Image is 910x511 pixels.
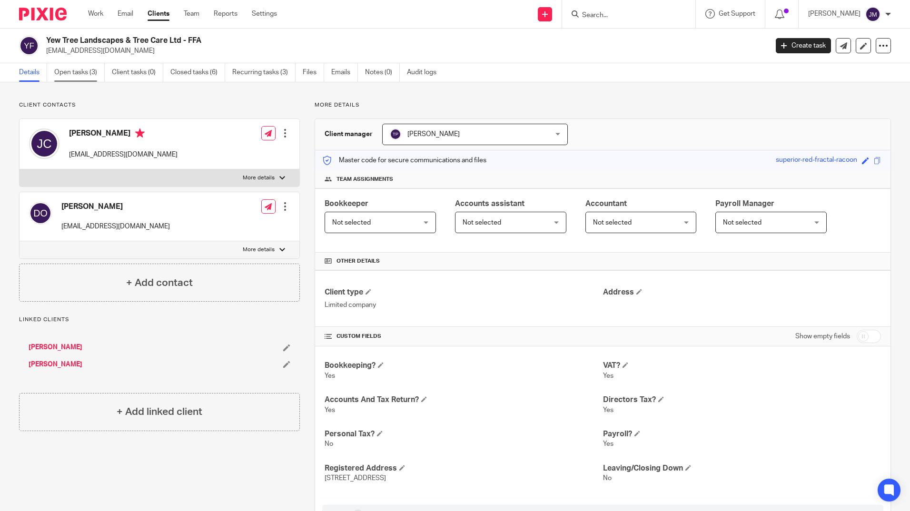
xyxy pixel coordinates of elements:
[29,360,82,369] a: [PERSON_NAME]
[715,200,774,207] span: Payroll Manager
[603,407,613,413] span: Yes
[603,361,881,371] h4: VAT?
[184,9,199,19] a: Team
[170,63,225,82] a: Closed tasks (6)
[603,395,881,405] h4: Directors Tax?
[336,176,393,183] span: Team assignments
[325,475,386,482] span: [STREET_ADDRESS]
[603,463,881,473] h4: Leaving/Closing Down
[365,63,400,82] a: Notes (0)
[719,10,755,17] span: Get Support
[54,63,105,82] a: Open tasks (3)
[325,287,603,297] h4: Client type
[603,429,881,439] h4: Payroll?
[593,219,632,226] span: Not selected
[407,63,444,82] a: Audit logs
[19,316,300,324] p: Linked clients
[723,219,762,226] span: Not selected
[252,9,277,19] a: Settings
[795,332,850,341] label: Show empty fields
[603,287,881,297] h4: Address
[29,128,59,159] img: svg%3E
[29,202,52,225] img: svg%3E
[325,395,603,405] h4: Accounts And Tax Return?
[325,333,603,340] h4: CUSTOM FIELDS
[325,441,333,447] span: No
[325,463,603,473] h4: Registered Address
[463,219,501,226] span: Not selected
[390,128,401,140] img: svg%3E
[243,246,275,254] p: More details
[325,407,335,413] span: Yes
[808,9,861,19] p: [PERSON_NAME]
[332,219,371,226] span: Not selected
[776,155,857,166] div: superior-red-fractal-racoon
[865,7,880,22] img: svg%3E
[232,63,296,82] a: Recurring tasks (3)
[69,128,178,140] h4: [PERSON_NAME]
[19,8,67,20] img: Pixie
[315,101,891,109] p: More details
[243,174,275,182] p: More details
[69,150,178,159] p: [EMAIL_ADDRESS][DOMAIN_NAME]
[88,9,103,19] a: Work
[303,63,324,82] a: Files
[581,11,667,20] input: Search
[325,129,373,139] h3: Client manager
[325,300,603,310] p: Limited company
[19,101,300,109] p: Client contacts
[29,343,82,352] a: [PERSON_NAME]
[135,128,145,138] i: Primary
[325,429,603,439] h4: Personal Tax?
[776,38,831,53] a: Create task
[325,361,603,371] h4: Bookkeeping?
[19,63,47,82] a: Details
[585,200,627,207] span: Accountant
[61,222,170,231] p: [EMAIL_ADDRESS][DOMAIN_NAME]
[407,131,460,138] span: [PERSON_NAME]
[117,404,202,419] h4: + Add linked client
[603,475,612,482] span: No
[325,200,368,207] span: Bookkeeper
[214,9,237,19] a: Reports
[126,275,193,290] h4: + Add contact
[46,36,618,46] h2: Yew Tree Landscapes & Tree Care Ltd - FFA
[19,36,39,56] img: svg%3E
[118,9,133,19] a: Email
[455,200,524,207] span: Accounts assistant
[112,63,163,82] a: Client tasks (0)
[603,441,613,447] span: Yes
[46,46,762,56] p: [EMAIL_ADDRESS][DOMAIN_NAME]
[325,373,335,379] span: Yes
[603,373,613,379] span: Yes
[331,63,358,82] a: Emails
[148,9,169,19] a: Clients
[336,257,380,265] span: Other details
[322,156,486,165] p: Master code for secure communications and files
[61,202,170,212] h4: [PERSON_NAME]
